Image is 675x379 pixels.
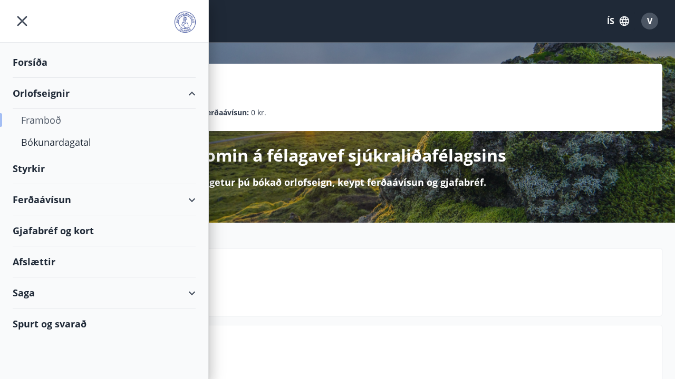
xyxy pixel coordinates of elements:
span: 0 kr. [251,107,266,118]
button: menu [13,12,32,31]
button: V [637,8,662,34]
div: Afslættir [13,246,196,277]
div: Ferðaávísun [13,184,196,215]
div: Bókunardagatal [21,131,187,153]
div: Saga [13,277,196,308]
p: Spurt og svarað [90,352,653,370]
p: Næstu helgi [90,275,653,293]
p: Velkomin á félagavef sjúkraliðafélagsins [169,144,506,167]
button: ÍS [601,12,635,31]
span: V [647,15,652,27]
img: union_logo [175,12,196,33]
div: Orlofseignir [13,78,196,109]
div: Spurt og svarað [13,308,196,339]
p: Ferðaávísun : [202,107,249,118]
div: Styrkir [13,153,196,184]
div: Gjafabréf og kort [13,215,196,246]
p: Hér getur þú bókað orlofseign, keypt ferðaávísun og gjafabréf. [189,175,486,189]
div: Framboð [21,109,187,131]
div: Forsíða [13,47,196,78]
